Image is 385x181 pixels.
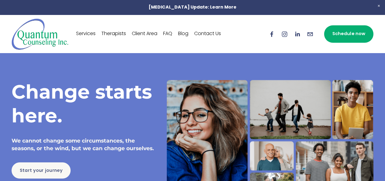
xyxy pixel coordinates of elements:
a: FAQ [163,29,172,39]
h1: Change starts here. [12,80,156,127]
img: Quantum Counseling Inc. | Change starts here. [12,18,68,50]
a: Therapists [101,29,126,39]
a: Services [76,29,96,39]
a: Start your journey [12,162,71,179]
a: Client Area [132,29,157,39]
a: LinkedIn [294,31,301,38]
h4: We cannot change some circumstances, the seasons, or the wind, but we can change ourselves. [12,137,156,152]
a: info@quantumcounselinginc.com [307,31,313,38]
a: Blog [178,29,188,39]
a: Facebook [268,31,275,38]
a: Instagram [281,31,288,38]
a: Schedule now [324,25,373,43]
a: Contact Us [194,29,221,39]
